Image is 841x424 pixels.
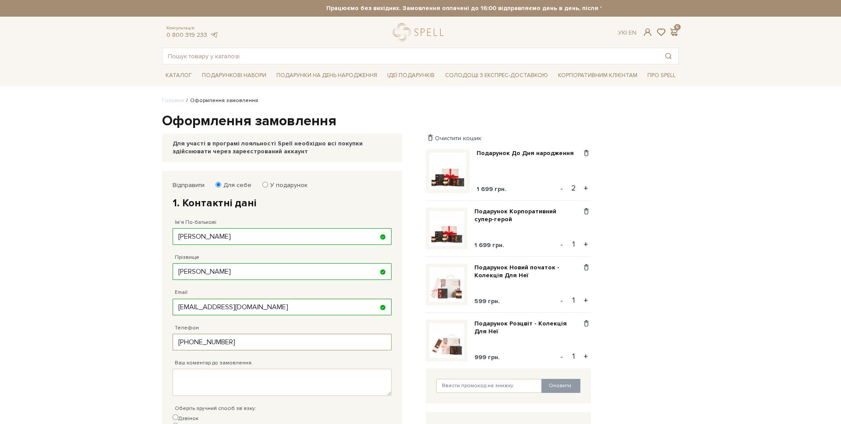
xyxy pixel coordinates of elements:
[474,320,582,336] a: Подарунок Розцвіт - Колекція Для Неї
[429,323,464,358] img: Подарунок Розцвіт - Колекція Для Неї
[581,350,591,363] button: +
[162,69,195,82] span: Каталог
[175,254,199,261] label: Прізвище
[173,414,198,423] label: Дзвінок
[477,149,580,157] a: Подарунок До Дня народження
[474,353,500,361] span: 999 грн.
[163,48,658,64] input: Пошук товару у каталозі
[629,29,636,36] a: En
[216,182,221,187] input: Для себе
[175,324,199,332] label: Телефон
[474,264,582,279] a: Подарунок Новий початок - Колекція Для Неї
[175,219,216,226] label: Ім'я По-батькові
[393,23,448,41] a: logo
[625,29,627,36] span: |
[384,69,438,82] span: Ідеї подарунків
[209,31,218,39] a: telegram
[240,4,756,12] strong: Працюємо без вихідних. Замовлення оплачені до 16:00 відправляємо день в день, після 16:00 - насту...
[173,414,178,420] input: Дзвінок
[429,153,466,190] img: Подарунок До Дня народження
[175,289,187,297] label: Email
[658,48,678,64] button: Пошук товару у каталозі
[474,208,582,223] a: Подарунок Корпоративний супер-герой
[429,211,464,246] img: Подарунок Корпоративний супер-герой
[175,405,256,413] label: Оберіть зручний спосіб зв`язку:
[429,267,464,302] img: Подарунок Новий початок - Колекція Для Неї
[273,69,381,82] span: Подарунки на День народження
[173,196,392,210] h2: 1. Контактні дані
[557,182,566,195] button: -
[166,31,207,39] a: 0 800 319 233
[173,140,392,155] div: Для участі в програмі лояльності Spell необхідно всі покупки здійснювати через зареєстрований акк...
[477,185,506,193] span: 1 699 грн.
[442,68,551,83] a: Солодощі з експрес-доставкою
[557,294,566,307] button: -
[555,68,641,83] a: Корпоративним клієнтам
[581,182,591,195] button: +
[198,69,270,82] span: Подарункові набори
[618,29,636,37] div: Ук
[581,294,591,307] button: +
[474,297,500,305] span: 599 грн.
[173,181,205,189] label: Відправити
[175,359,253,367] label: Ваш коментар до замовлення.
[541,379,580,393] button: Оновити
[173,334,392,350] input: 38 (___) ___ __ __
[166,25,218,31] span: Консультація:
[557,350,566,363] button: -
[162,97,184,104] a: Головна
[162,112,679,131] h1: Оформлення замовлення
[265,181,307,189] label: У подарунок
[474,241,504,249] span: 1 699 грн.
[436,379,542,393] input: Ввести промокод на знижку
[184,97,258,105] li: Оформлення замовлення
[644,69,679,82] span: Про Spell
[262,182,268,187] input: У подарунок
[426,134,591,142] div: Очистити кошик
[557,238,566,251] button: -
[581,238,591,251] button: +
[218,181,251,189] label: Для себе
